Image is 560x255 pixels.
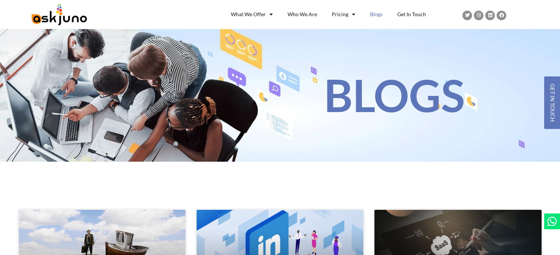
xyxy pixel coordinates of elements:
[363,7,390,22] a: Blogs
[324,7,363,22] a: Pricing
[550,84,555,122] span: GET IN TOUCH
[280,7,324,22] a: Who We Are
[324,73,534,117] h1: Blogs
[390,7,433,22] a: Get In Touch
[223,7,280,22] a: What We Offer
